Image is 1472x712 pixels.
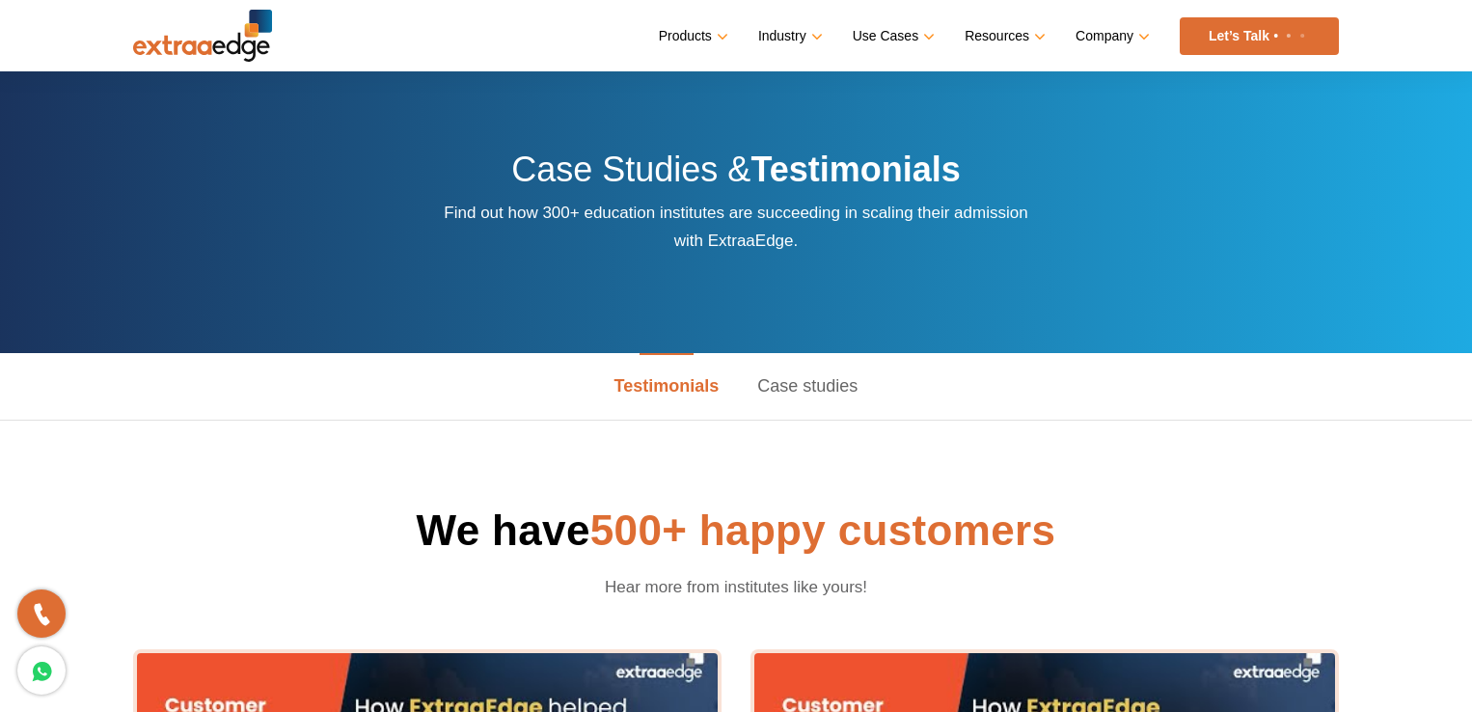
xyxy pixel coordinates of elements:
a: Case studies [738,353,877,420]
a: Let’s Talk [1180,17,1339,55]
p: Find out how 300+ education institutes are succeeding in scaling their admission with ExtraaEdge. [442,199,1030,255]
a: Resources [965,22,1042,50]
a: Products [659,22,724,50]
span: 500+ happy customers [590,507,1056,554]
strong: Testimonials [750,150,960,189]
h1: We have [133,503,1339,559]
a: Industry [758,22,819,50]
h2: Case Studies & [442,147,1030,199]
p: Hear more from institutes like yours! [488,573,985,601]
a: Company [1076,22,1146,50]
a: Testimonials [595,353,739,420]
a: Use Cases [853,22,931,50]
